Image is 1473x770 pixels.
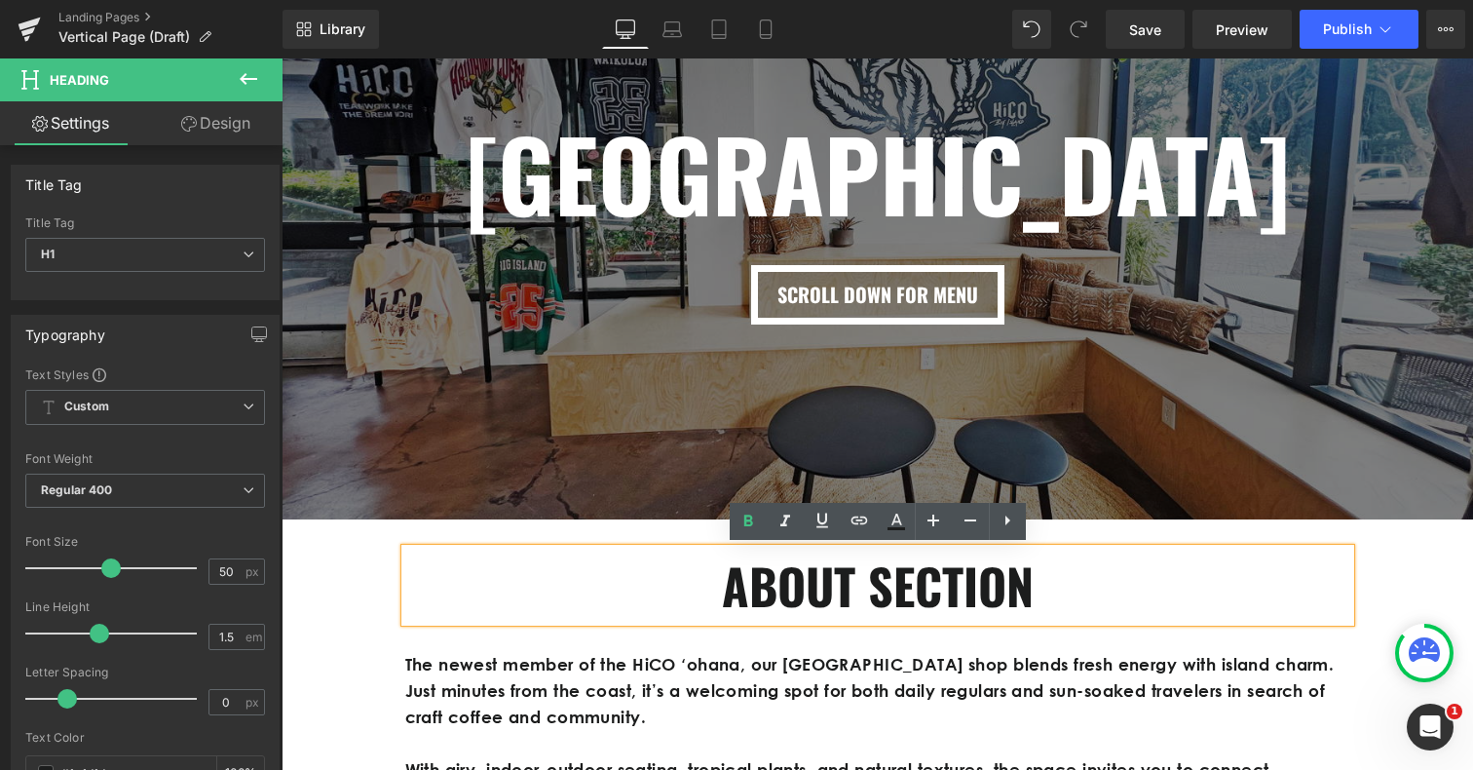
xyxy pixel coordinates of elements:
span: SCROLL DOWN FOR MENU [496,222,697,250]
button: More [1426,10,1465,49]
button: Publish [1300,10,1418,49]
span: Heading [50,72,109,88]
div: Font Weight [25,452,265,466]
span: px [245,696,262,709]
span: 1 [1447,704,1462,719]
a: Tablet [696,10,742,49]
a: Laptop [649,10,696,49]
div: Text Color [25,731,265,745]
a: Design [145,101,286,145]
iframe: Intercom live chat [1407,704,1454,751]
a: Landing Pages [58,10,283,25]
button: Undo [1012,10,1051,49]
div: Typography [25,316,105,343]
a: Desktop [602,10,649,49]
div: Title Tag [25,166,83,193]
b: Regular 400 [41,482,113,497]
a: Mobile [742,10,789,49]
span: Library [320,20,365,38]
a: New Library [283,10,379,49]
b: H1 [41,247,55,261]
span: Vertical Page (Draft) [58,29,190,45]
b: Custom [64,399,109,415]
div: Letter Spacing [25,666,265,679]
button: Redo [1059,10,1098,49]
span: Preview [1216,19,1268,40]
h1: ABOUT SECTION [124,490,1069,563]
span: px [245,565,262,578]
span: em [245,631,262,643]
span: Save [1129,19,1161,40]
span: Publish [1323,21,1372,37]
p: The newest member of the HiCO ʻohana, our [GEOGRAPHIC_DATA] shop blends fresh energy with island ... [124,593,1069,673]
div: Title Tag [25,216,265,230]
div: Line Height [25,600,265,614]
div: Text Styles [25,366,265,382]
a: Preview [1192,10,1292,49]
div: Font Size [25,535,265,549]
a: SCROLL DOWN FOR MENU [470,207,723,265]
